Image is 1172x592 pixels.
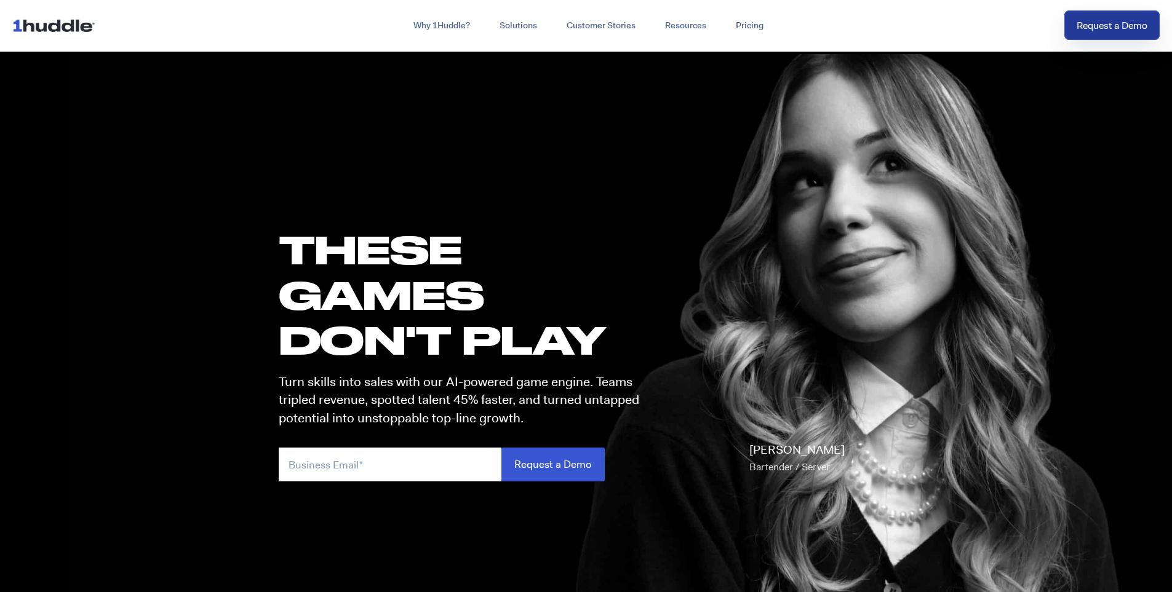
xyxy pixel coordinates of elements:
input: Request a Demo [501,448,605,481]
a: Pricing [721,15,778,37]
img: ... [12,14,100,37]
span: Bartender / Server [749,460,830,473]
a: Request a Demo [1064,10,1160,41]
h1: these GAMES DON'T PLAY [279,227,650,362]
a: Why 1Huddle? [399,15,485,37]
a: Customer Stories [552,15,650,37]
input: Business Email* [279,448,501,481]
a: Resources [650,15,721,37]
p: Turn skills into sales with our AI-powered game engine. Teams tripled revenue, spotted talent 45%... [279,373,650,427]
a: Solutions [485,15,552,37]
p: [PERSON_NAME] [749,441,845,476]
